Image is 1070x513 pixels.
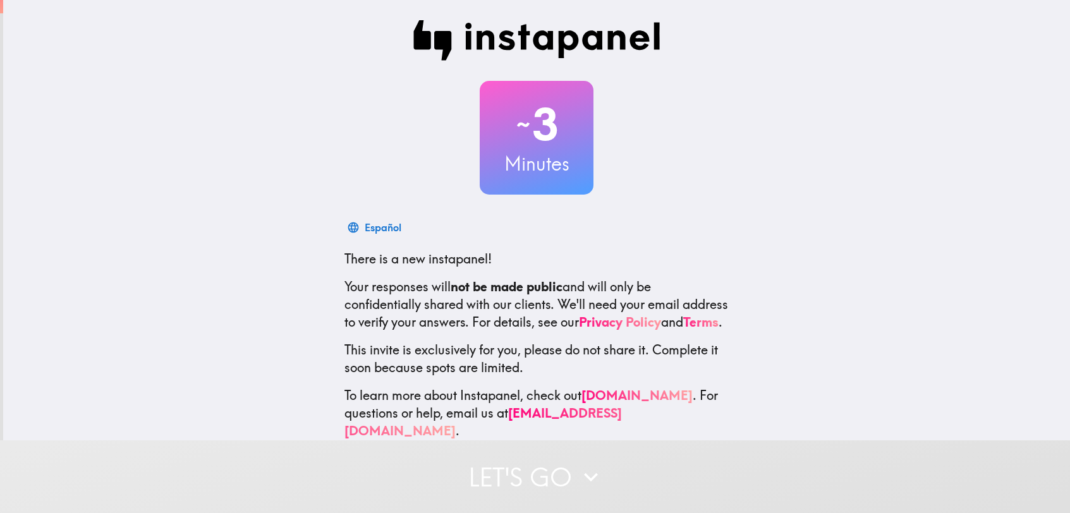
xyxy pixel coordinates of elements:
[514,106,532,143] span: ~
[413,20,660,61] img: Instapanel
[344,215,406,240] button: Español
[451,279,562,294] b: not be made public
[579,314,661,330] a: Privacy Policy
[683,314,719,330] a: Terms
[480,99,593,150] h2: 3
[344,341,729,377] p: This invite is exclusively for you, please do not share it. Complete it soon because spots are li...
[344,387,729,440] p: To learn more about Instapanel, check out . For questions or help, email us at .
[365,219,401,236] div: Español
[480,150,593,177] h3: Minutes
[344,405,622,438] a: [EMAIL_ADDRESS][DOMAIN_NAME]
[581,387,693,403] a: [DOMAIN_NAME]
[344,251,492,267] span: There is a new instapanel!
[344,278,729,331] p: Your responses will and will only be confidentially shared with our clients. We'll need your emai...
